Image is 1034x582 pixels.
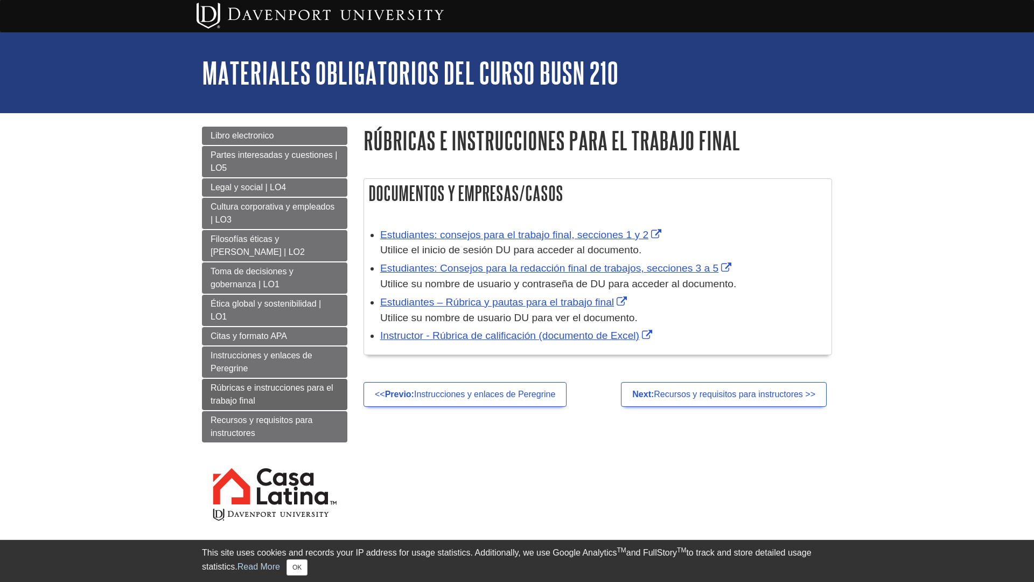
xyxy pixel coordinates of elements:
a: Instrucciones y enlaces de Peregrine [202,347,347,378]
h1: Rúbricas e instrucciones para el trabajo final [364,127,832,154]
a: Toma de decisiones y gobernanza | LO1 [202,262,347,294]
sup: TM [677,546,686,554]
span: Citas y formato APA [211,331,287,341]
a: Citas y formato APA [202,327,347,345]
span: Instrucciones y enlaces de Peregrine [211,351,312,373]
a: Ética global y sostenibilidad | LO1 [202,295,347,326]
a: Link opens in new window [380,330,655,341]
a: Rúbricas e instrucciones para el trabajo final [202,379,347,410]
div: This site uses cookies and records your IP address for usage statistics. Additionally, we use Goo... [202,546,832,576]
span: Libro electronico [211,131,274,140]
a: Link opens in new window [380,262,734,274]
div: Utilice su nombre de usuario y contraseña de DU para acceder al documento. [380,276,826,292]
a: Link opens in new window [380,229,664,240]
strong: Previo: [385,390,414,399]
strong: Next: [632,390,654,399]
a: Partes interesadas y cuestiones | LO5 [202,146,347,177]
span: Ética global y sostenibilidad | LO1 [211,299,321,321]
a: Read More [237,562,280,571]
img: Davenport University [197,3,444,29]
h2: Documentos y Empresas/Casos [364,179,832,207]
span: Cultura corporativa y empleados | LO3 [211,202,334,224]
a: Recursos y requisitos para instructores [202,411,347,442]
a: Libro electronico [202,127,347,145]
div: Utilice el inicio de sesión DU para acceder al documento. [380,242,826,258]
div: Utilice su nombre de usuario DU para ver el documento. [380,310,826,326]
sup: TM [617,546,626,554]
span: Recursos y requisitos para instructores [211,415,312,438]
button: Close [287,559,308,576]
a: Materiales obligatorios del curso BUSN 210 [202,56,618,89]
a: Filosofías éticas y [PERSON_NAME] | LO2 [202,230,347,261]
div: Guide Page Menu [202,127,347,541]
a: Link opens in new window [380,296,630,308]
a: <<Previo:Instrucciones y enlaces de Peregrine [364,382,567,407]
span: Partes interesadas y cuestiones | LO5 [211,150,337,172]
a: Next:Recursos y requisitos para instructores >> [621,382,827,407]
span: Rúbricas e instrucciones para el trabajo final [211,383,333,405]
span: Legal y social | LO4 [211,183,286,192]
a: Cultura corporativa y empleados | LO3 [202,198,347,229]
a: Legal y social | LO4 [202,178,347,197]
span: Toma de decisiones y gobernanza | LO1 [211,267,294,289]
span: Filosofías éticas y [PERSON_NAME] | LO2 [211,234,305,257]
